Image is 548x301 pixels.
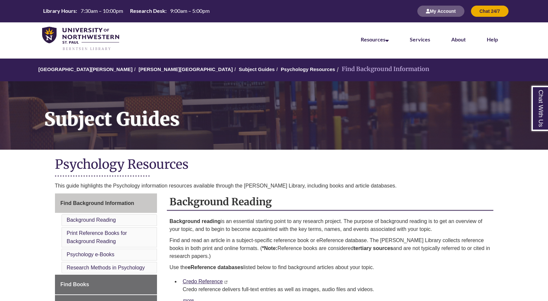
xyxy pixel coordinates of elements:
p: Find and read an article in a subject-specific reference book or eReference database. The [PERSON... [170,237,491,260]
img: UNWSP Library Logo [42,27,119,51]
h1: Psychology Resources [55,156,493,174]
li: Find Background Information [335,64,429,74]
p: Credo reference delivers full-text entries as well as images, audio files and videos. [183,286,488,293]
h1: Subject Guides [37,81,548,141]
strong: Background reading [170,218,221,224]
span: Find Background Information [61,200,134,206]
a: Find Books [55,275,157,294]
span: 7:30am – 10:00pm [81,8,123,14]
a: Psychology Resources [281,66,335,72]
a: Research Methods in Psychology [67,265,145,270]
table: Hours Today [40,7,212,14]
th: Library Hours: [40,7,78,14]
a: Services [410,36,430,42]
a: About [451,36,466,42]
a: Resources [361,36,389,42]
strong: eReference databases [188,264,243,270]
a: My Account [417,8,464,14]
a: [GEOGRAPHIC_DATA][PERSON_NAME] [39,66,133,72]
a: Background Reading [67,217,116,223]
h2: Background Reading [167,193,493,211]
a: Help [487,36,498,42]
strong: *Note: [262,245,277,251]
a: [PERSON_NAME][GEOGRAPHIC_DATA] [139,66,233,72]
th: Research Desk: [127,7,168,14]
a: Credo Reference [183,279,223,284]
button: Chat 24/7 [471,6,509,17]
a: Psychology e-Books [67,252,115,257]
a: Find Background Information [55,193,157,213]
a: Chat 24/7 [471,8,509,14]
i: This link opens in a new window [224,281,228,284]
a: Hours Today [40,7,212,15]
p: Use the listed below to find background articles about your topic. [170,263,491,271]
span: Find Books [61,282,89,287]
span: This guide highlights the Psychology information resources available through the [PERSON_NAME] Li... [55,183,397,188]
b: tertiary sources [353,245,393,251]
a: Subject Guides [239,66,274,72]
p: is an essential starting point to any research project. The purpose of background reading is to g... [170,217,491,233]
button: My Account [417,6,464,17]
a: Print Reference Books for Background Reading [67,230,127,244]
span: 9:00am – 5:00pm [170,8,210,14]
